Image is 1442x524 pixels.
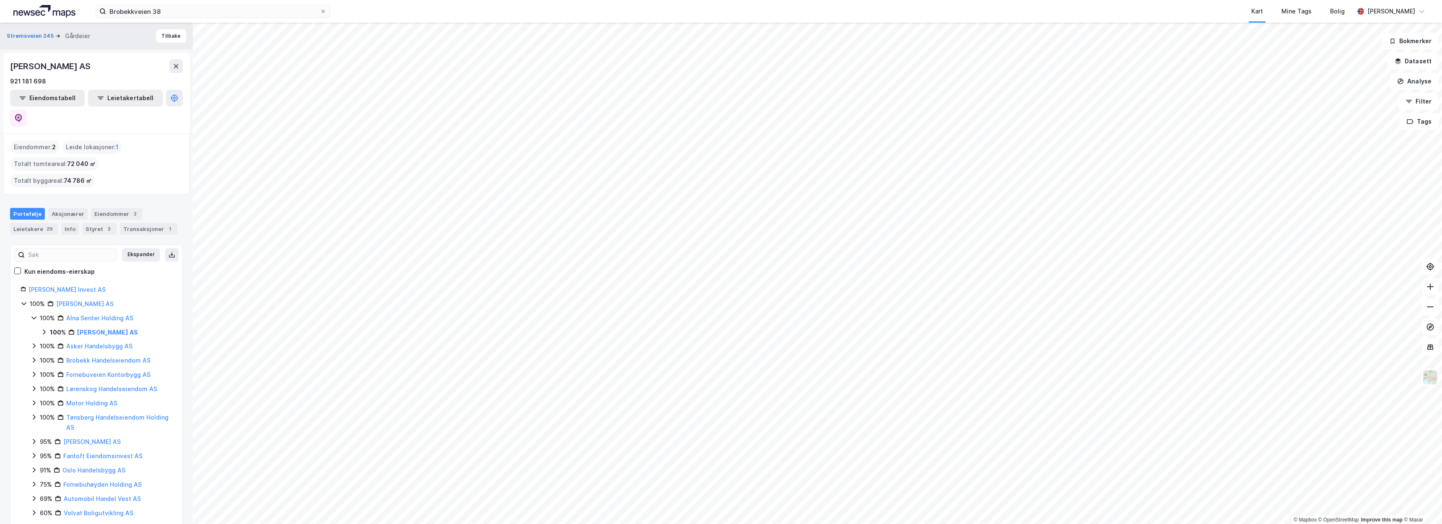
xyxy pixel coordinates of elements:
div: Kontrollprogram for chat [1400,484,1442,524]
a: Alna Senter Holding AS [66,314,133,322]
div: Bolig [1330,6,1345,16]
div: [PERSON_NAME] AS [10,60,92,73]
button: Eiendomstabell [10,90,85,106]
div: Kart [1251,6,1263,16]
button: Tilbake [156,29,186,43]
div: [PERSON_NAME] [1367,6,1415,16]
div: 1 [166,225,174,233]
a: Fantoft Eiendomsinvest AS [63,452,143,459]
input: Søk [25,249,117,261]
div: 100% [40,355,55,366]
a: Fornebuhøyden Holding AS [63,481,142,488]
button: Bokmerker [1382,33,1439,49]
a: Oslo Handelsbygg AS [62,467,125,474]
div: 69% [40,494,52,504]
div: 100% [40,384,55,394]
iframe: Chat Widget [1400,484,1442,524]
div: Totalt byggareal : [10,174,95,187]
a: Automobil Handel Vest AS [64,495,141,502]
a: Motor Holding AS [66,399,117,407]
div: Styret [82,223,117,235]
div: Aksjonærer [48,208,88,220]
img: logo.a4113a55bc3d86da70a041830d287a7e.svg [13,5,75,18]
div: 3 [105,225,113,233]
div: 921 181 698 [10,76,46,86]
div: Transaksjoner [120,223,177,235]
div: 29 [45,225,54,233]
a: Asker Handelsbygg AS [66,342,132,350]
div: Eiendommer [91,208,143,220]
div: 100% [40,398,55,408]
div: Kun eiendoms-eierskap [24,267,95,277]
img: Z [1422,369,1438,385]
a: Lørenskog Handelseiendom AS [66,385,157,392]
span: 72 040 ㎡ [67,159,96,169]
button: Analyse [1390,73,1439,90]
a: [PERSON_NAME] AS [77,329,138,336]
div: 100% [40,313,55,323]
a: Tønsberg Handelseiendom Holding AS [66,414,169,431]
div: 60% [40,508,52,518]
div: 100% [40,341,55,351]
div: 100% [50,327,66,337]
a: [PERSON_NAME] AS [56,300,114,307]
a: [PERSON_NAME] Invest AS [29,286,106,293]
div: 95% [40,437,52,447]
button: Tags [1400,113,1439,130]
button: Strømsveien 245 [7,32,55,40]
a: Volvat Boligutvikling AS [64,509,133,516]
button: Filter [1398,93,1439,110]
div: Mine Tags [1281,6,1312,16]
input: Søk på adresse, matrikkel, gårdeiere, leietakere eller personer [106,5,320,18]
a: Fornebuveien Kontorbygg AS [66,371,150,378]
span: 74 786 ㎡ [64,176,92,186]
div: 95% [40,451,52,461]
a: Mapbox [1294,517,1317,523]
div: Leietakere [10,223,58,235]
button: Ekspander [122,248,160,262]
a: Improve this map [1361,517,1403,523]
div: 100% [40,370,55,380]
div: Eiendommer : [10,140,59,154]
div: 2 [131,210,139,218]
button: Leietakertabell [88,90,163,106]
span: 2 [52,142,56,152]
div: Leide lokasjoner : [62,140,122,154]
div: Gårdeier [65,31,90,41]
div: Portefølje [10,208,45,220]
div: 100% [30,299,45,309]
div: Totalt tomteareal : [10,157,99,171]
div: 100% [40,412,55,423]
a: [PERSON_NAME] AS [63,438,121,445]
a: OpenStreetMap [1318,517,1359,523]
div: 75% [40,480,52,490]
div: Info [61,223,79,235]
span: 1 [116,142,119,152]
div: 91% [40,465,51,475]
button: Datasett [1388,53,1439,70]
a: Brobekk Handelseiendom AS [66,357,150,364]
